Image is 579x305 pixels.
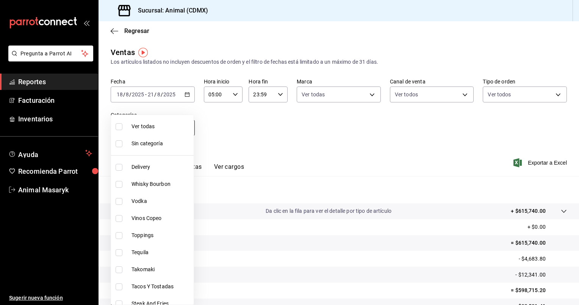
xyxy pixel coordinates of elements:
[131,266,191,274] span: Takomaki
[131,197,191,205] span: Vodka
[131,231,191,239] span: Toppings
[131,180,191,188] span: Whisky Bourbon
[131,283,191,291] span: Tacos Y Tostadas
[131,163,191,171] span: Delivery
[131,248,191,256] span: Tequila
[131,214,191,222] span: Vinos Copeo
[131,140,191,148] span: Sin categoría
[131,123,191,130] span: Ver todas
[138,48,148,57] img: Tooltip marker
